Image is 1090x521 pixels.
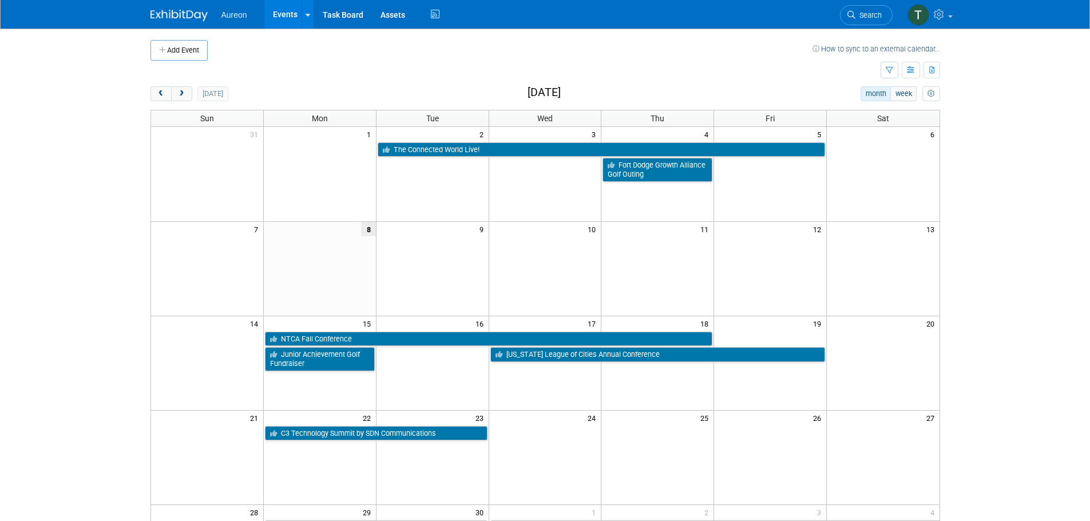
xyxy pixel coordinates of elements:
[699,411,714,425] span: 25
[265,347,375,371] a: Junior Achievement Golf Fundraiser
[877,114,889,123] span: Sat
[861,86,891,101] button: month
[249,411,263,425] span: 21
[361,222,376,236] span: 8
[812,222,826,236] span: 12
[253,222,263,236] span: 7
[590,505,601,519] span: 1
[150,86,172,101] button: prev
[474,411,489,425] span: 23
[907,4,929,26] img: Tina Schaffner
[474,316,489,331] span: 16
[221,10,247,19] span: Aureon
[603,158,712,181] a: Fort Dodge Growth Alliance Golf Outing
[929,127,940,141] span: 6
[812,411,826,425] span: 26
[200,114,214,123] span: Sun
[249,316,263,331] span: 14
[249,505,263,519] span: 28
[378,142,825,157] a: The Connected World Live!
[766,114,775,123] span: Fri
[537,114,553,123] span: Wed
[478,127,489,141] span: 2
[812,45,940,53] a: How to sync to an external calendar...
[265,332,712,347] a: NTCA Fall Conference
[426,114,439,123] span: Tue
[171,86,192,101] button: next
[703,505,714,519] span: 2
[840,5,893,25] a: Search
[699,316,714,331] span: 18
[249,127,263,141] span: 31
[474,505,489,519] span: 30
[855,11,882,19] span: Search
[586,222,601,236] span: 10
[925,411,940,425] span: 27
[925,222,940,236] span: 13
[150,40,208,61] button: Add Event
[586,316,601,331] span: 17
[922,86,940,101] button: myCustomButton
[816,127,826,141] span: 5
[265,426,487,441] a: C3 Technology Summit by SDN Communications
[590,127,601,141] span: 3
[478,222,489,236] span: 9
[528,86,561,99] h2: [DATE]
[703,127,714,141] span: 4
[890,86,917,101] button: week
[150,10,208,21] img: ExhibitDay
[197,86,228,101] button: [DATE]
[929,505,940,519] span: 4
[366,127,376,141] span: 1
[490,347,826,362] a: [US_STATE] League of Cities Annual Conference
[362,316,376,331] span: 15
[362,505,376,519] span: 29
[699,222,714,236] span: 11
[928,90,935,98] i: Personalize Calendar
[816,505,826,519] span: 3
[586,411,601,425] span: 24
[925,316,940,331] span: 20
[651,114,664,123] span: Thu
[812,316,826,331] span: 19
[362,411,376,425] span: 22
[312,114,328,123] span: Mon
